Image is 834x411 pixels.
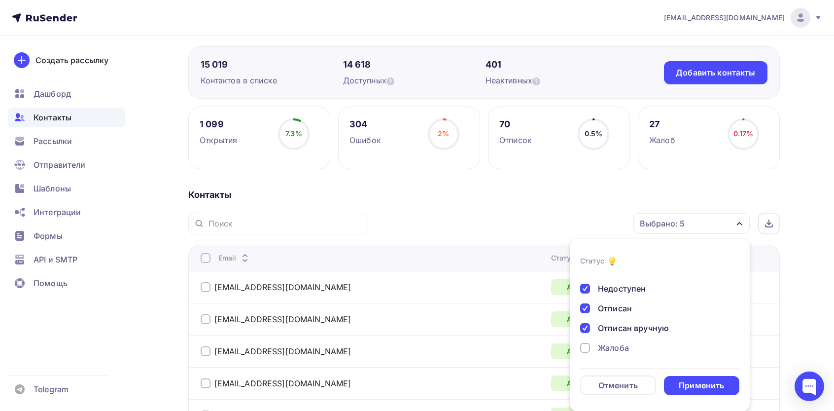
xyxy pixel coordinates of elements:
a: [EMAIL_ADDRESS][DOMAIN_NAME] [664,8,822,28]
span: Дашборд [34,88,71,100]
button: Выбрано: 5 [633,213,750,234]
span: API и SMTP [34,254,77,265]
div: 70 [499,118,532,130]
a: [EMAIL_ADDRESS][DOMAIN_NAME] [214,346,351,356]
a: Дашборд [8,84,125,104]
span: Рассылки [34,135,72,147]
span: [EMAIL_ADDRESS][DOMAIN_NAME] [664,13,785,23]
div: Активный [551,375,618,391]
div: Выбрано: 5 [640,218,685,229]
span: Помощь [34,277,68,289]
a: [EMAIL_ADDRESS][DOMAIN_NAME] [214,378,351,388]
div: Применить [679,380,724,391]
div: 304 [349,118,381,130]
div: Email [218,253,251,263]
span: Формы [34,230,63,242]
div: Жалоб [649,134,675,146]
a: Формы [8,226,125,246]
span: 7.3% [285,129,302,138]
span: 0.17% [733,129,754,138]
div: 14 618 [343,59,486,71]
div: Отменить [598,379,638,391]
div: Активный [551,279,618,295]
div: 1 099 [200,118,237,130]
div: Доступных [343,75,486,86]
div: Отписан [598,302,632,314]
span: Telegram [34,383,69,395]
span: Контакты [34,112,71,123]
div: Статус [580,256,604,266]
a: Контакты [8,108,125,127]
span: Интеграции [34,206,81,218]
div: Неактивных [486,75,628,86]
div: Ошибок [349,134,381,146]
div: Жалоба [598,342,629,354]
div: Добавить контакты [676,67,755,78]
a: Рассылки [8,131,125,151]
input: Поиск [208,218,362,229]
div: 401 [486,59,628,71]
div: 15 019 [201,59,343,71]
a: Отправители [8,155,125,175]
div: 27 [649,118,675,130]
div: Статус [551,253,590,263]
div: Создать рассылку [35,54,108,66]
div: Активный [551,311,618,327]
div: Открытия [200,134,237,146]
a: [EMAIL_ADDRESS][DOMAIN_NAME] [214,314,351,324]
span: 0.5% [585,129,603,138]
a: Шаблоны [8,179,125,198]
div: Отписан вручную [598,322,669,334]
a: [EMAIL_ADDRESS][DOMAIN_NAME] [214,282,351,292]
div: Отписок [499,134,532,146]
div: Активный [551,343,618,359]
span: 2% [438,129,449,138]
span: Отправители [34,159,86,171]
div: Недоступен [598,283,646,295]
span: Шаблоны [34,183,71,194]
div: Контактов в списке [201,75,343,86]
div: Контакты [188,189,780,201]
